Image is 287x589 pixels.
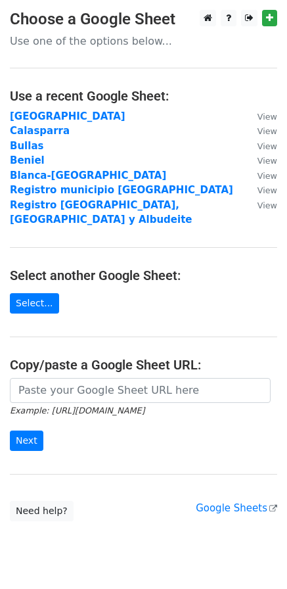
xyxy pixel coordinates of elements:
[10,406,144,415] small: Example: [URL][DOMAIN_NAME]
[10,431,43,451] input: Next
[10,154,45,166] a: Beniel
[10,501,74,521] a: Need help?
[244,170,277,181] a: View
[244,110,277,122] a: View
[257,200,277,210] small: View
[257,141,277,151] small: View
[10,170,166,181] a: Blanca-[GEOGRAPHIC_DATA]
[10,34,277,48] p: Use one of the options below...
[221,526,287,589] div: Widget de chat
[257,185,277,195] small: View
[10,268,277,283] h4: Select another Google Sheet:
[10,110,125,122] a: [GEOGRAPHIC_DATA]
[10,10,277,29] h3: Choose a Google Sheet
[10,125,70,137] a: Calasparra
[10,184,233,196] a: Registro municipio [GEOGRAPHIC_DATA]
[244,140,277,152] a: View
[10,293,59,314] a: Select...
[257,112,277,122] small: View
[221,526,287,589] iframe: Chat Widget
[244,184,277,196] a: View
[244,199,277,211] a: View
[10,199,192,226] a: Registro [GEOGRAPHIC_DATA], [GEOGRAPHIC_DATA] y Albudeite
[244,154,277,166] a: View
[244,125,277,137] a: View
[196,502,277,514] a: Google Sheets
[257,126,277,136] small: View
[257,171,277,181] small: View
[10,357,277,373] h4: Copy/paste a Google Sheet URL:
[257,156,277,166] small: View
[10,140,43,152] a: Bullas
[10,378,271,403] input: Paste your Google Sheet URL here
[10,88,277,104] h4: Use a recent Google Sheet:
